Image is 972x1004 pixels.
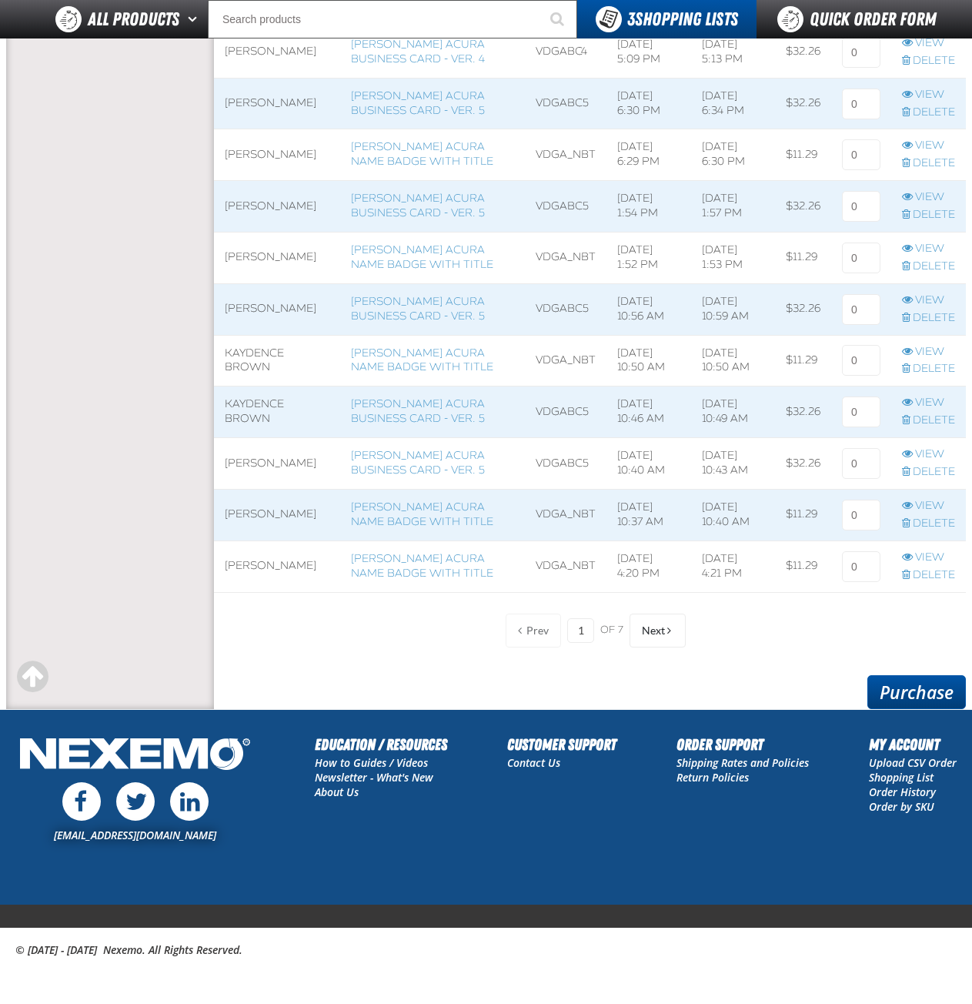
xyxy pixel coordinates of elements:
a: Delete row action [902,413,955,428]
td: $11.29 [775,335,831,387]
td: VDGA_NBT [525,233,606,284]
td: VDGA_NBT [525,540,606,592]
td: [PERSON_NAME] [214,78,340,129]
td: [DATE] 1:52 PM [606,233,690,284]
a: Delete row action [902,105,955,120]
td: $11.29 [775,129,831,181]
input: 0 [842,397,880,427]
a: View row action [902,88,955,102]
td: [PERSON_NAME] [214,540,340,592]
h2: Education / Resources [315,733,447,756]
td: [PERSON_NAME] [214,233,340,284]
td: $32.26 [775,283,831,335]
button: Next Page [630,614,686,648]
td: VDGA_NBT [525,489,606,540]
a: [PERSON_NAME] Acura Name Badge with Title [351,243,493,271]
td: [DATE] 6:30 PM [606,78,690,129]
a: About Us [315,785,359,799]
td: $32.26 [775,26,831,78]
a: [PERSON_NAME] Acura Business Card - Ver. 5 [351,192,485,219]
a: [EMAIL_ADDRESS][DOMAIN_NAME] [54,828,216,842]
td: VDGABC5 [525,78,606,129]
td: [DATE] 1:57 PM [691,181,775,233]
input: 0 [842,448,880,479]
input: 0 [842,191,880,222]
td: [DATE] 5:13 PM [691,26,775,78]
a: Delete row action [902,54,955,69]
a: [PERSON_NAME] Acura Name Badge with Title [351,500,493,528]
span: of 7 [600,624,623,638]
a: View row action [902,499,955,514]
input: 0 [842,294,880,325]
h2: My Account [869,733,957,756]
a: [PERSON_NAME] Acura Business Card - Ver. 5 [351,89,485,117]
td: [DATE] 10:37 AM [606,489,690,540]
td: VDGABC5 [525,181,606,233]
a: View row action [902,139,955,153]
a: How to Guides / Videos [315,755,428,770]
a: Delete row action [902,259,955,274]
td: [PERSON_NAME] [214,438,340,490]
input: 0 [842,345,880,376]
td: [DATE] 1:54 PM [606,181,690,233]
a: [PERSON_NAME] Acura Name Badge with Title [351,552,493,580]
div: Scroll to the top [15,660,49,694]
td: $32.26 [775,387,831,438]
td: [DATE] 10:49 AM [691,387,775,438]
a: View row action [902,36,955,51]
td: [DATE] 10:40 AM [606,438,690,490]
input: 0 [842,139,880,170]
td: kaydence brown [214,387,340,438]
a: View row action [902,293,955,308]
a: Shopping List [869,770,934,785]
td: $11.29 [775,489,831,540]
a: Delete row action [902,311,955,326]
span: Next Page [642,624,665,637]
a: Order History [869,785,936,799]
a: View row action [902,551,955,565]
td: [DATE] 10:50 AM [691,335,775,387]
a: Delete row action [902,362,955,376]
td: [DATE] 10:56 AM [606,283,690,335]
td: [PERSON_NAME] [214,181,340,233]
td: [PERSON_NAME] [214,129,340,181]
strong: 3 [627,8,635,30]
input: 0 [842,551,880,582]
a: Delete row action [902,517,955,531]
input: Current page number [567,618,594,643]
td: VDGABC5 [525,438,606,490]
input: 0 [842,243,880,273]
td: $32.26 [775,78,831,129]
td: VDGA_NBT [525,335,606,387]
td: [PERSON_NAME] [214,26,340,78]
a: Purchase [867,675,966,709]
td: $11.29 [775,233,831,284]
td: [DATE] 10:43 AM [691,438,775,490]
a: Newsletter - What's New [315,770,433,785]
td: [DATE] 6:30 PM [691,129,775,181]
h2: Order Support [676,733,809,756]
h2: Customer Support [507,733,616,756]
input: 0 [842,89,880,119]
a: Order by SKU [869,799,934,814]
td: VDGABC5 [525,283,606,335]
td: VDGA_NBT [525,129,606,181]
td: VDGABC4 [525,26,606,78]
a: View row action [902,447,955,462]
td: VDGABC5 [525,387,606,438]
span: Shopping Lists [627,8,738,30]
td: [DATE] 10:46 AM [606,387,690,438]
td: [DATE] 1:53 PM [691,233,775,284]
span: All Products [88,5,179,33]
a: [PERSON_NAME] Acura Business Card - Ver. 5 [351,449,485,477]
a: View row action [902,345,955,360]
td: [DATE] 10:40 AM [691,489,775,540]
input: 0 [842,500,880,530]
a: View row action [902,396,955,410]
a: [PERSON_NAME] Acura Name Badge with Title [351,140,493,168]
td: [DATE] 10:59 AM [691,283,775,335]
a: Delete row action [902,568,955,583]
input: 0 [842,37,880,68]
a: [PERSON_NAME] Acura Business Card - Ver. 5 [351,397,485,425]
a: View row action [902,242,955,256]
